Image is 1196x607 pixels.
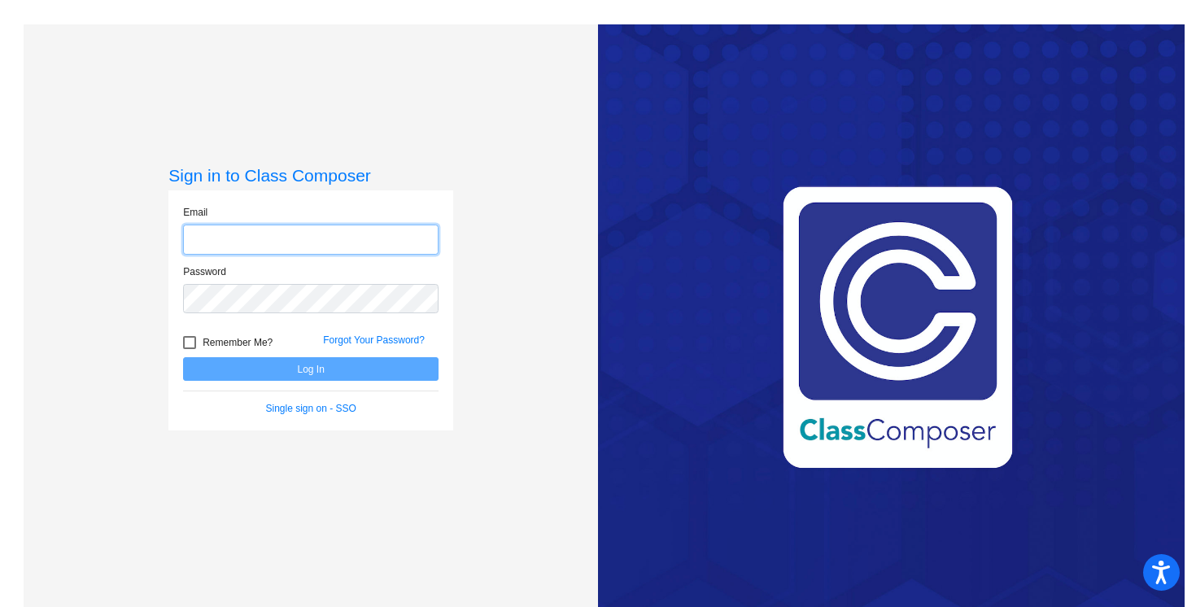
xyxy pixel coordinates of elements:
[323,334,425,346] a: Forgot Your Password?
[168,165,453,186] h3: Sign in to Class Composer
[266,403,356,414] a: Single sign on - SSO
[203,333,273,352] span: Remember Me?
[183,357,439,381] button: Log In
[183,264,226,279] label: Password
[183,205,207,220] label: Email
